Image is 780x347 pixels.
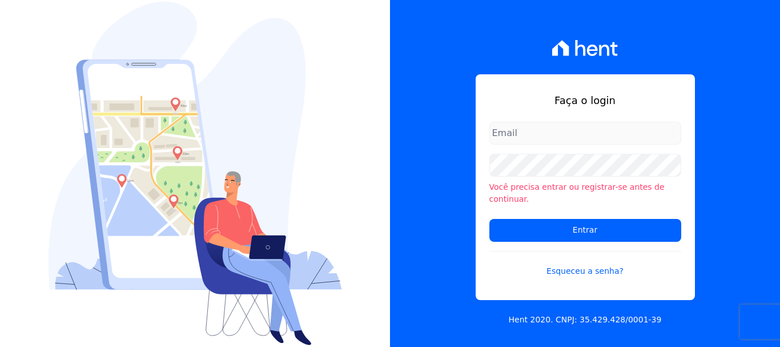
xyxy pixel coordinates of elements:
[49,2,342,345] img: Login
[509,314,662,326] p: Hent 2020. CNPJ: 35.429.428/0001-39
[489,181,681,205] li: Você precisa entrar ou registrar-se antes de continuar.
[489,122,681,145] input: Email
[489,251,681,277] a: Esqueceu a senha?
[489,93,681,108] h1: Faça o login
[489,219,681,242] input: Entrar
